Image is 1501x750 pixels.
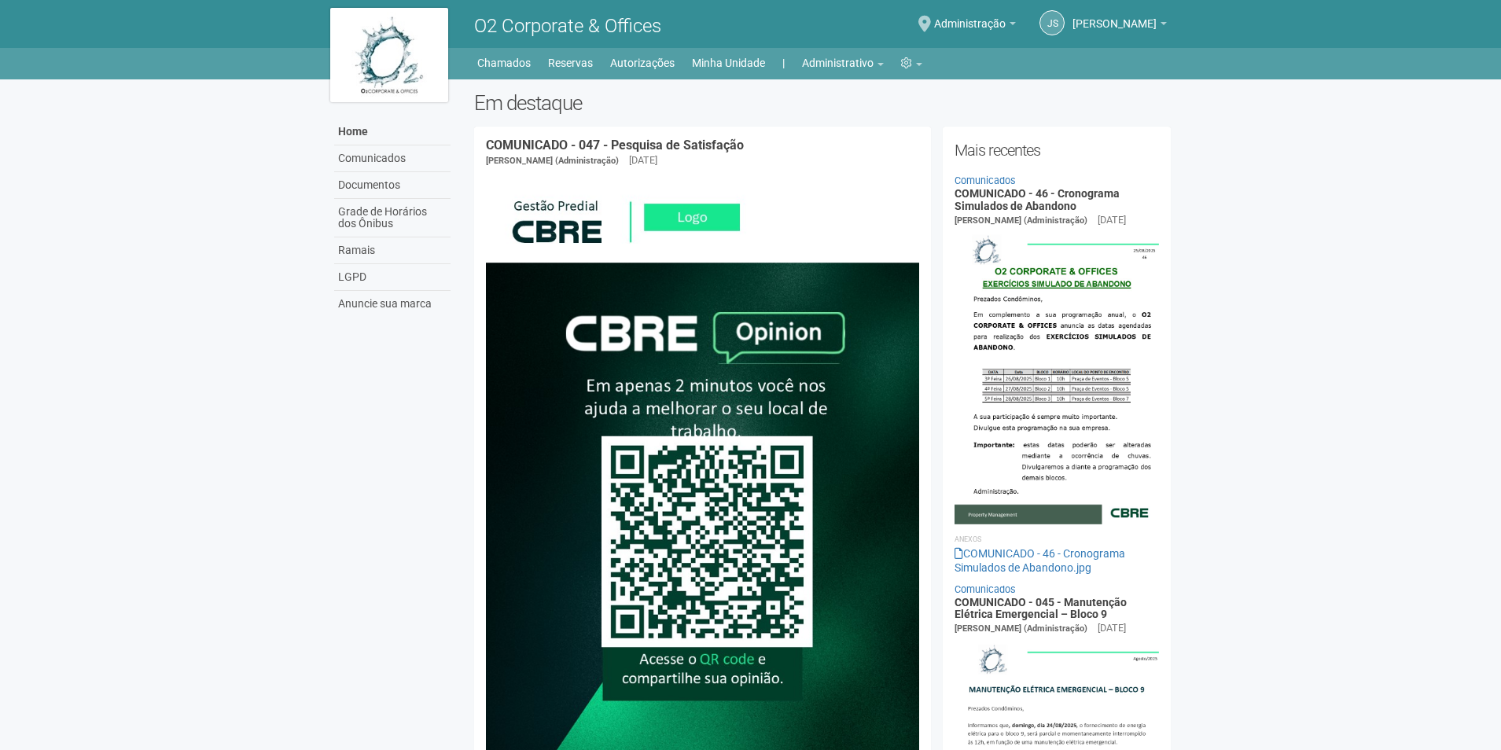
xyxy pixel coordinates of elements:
li: Anexos [955,532,1160,546]
a: Chamados [477,52,531,74]
img: COMUNICADO%20-%2046%20-%20Cronograma%20Simulados%20de%20Abandono.jpg [955,228,1160,524]
a: Administrativo [802,52,884,74]
a: COMUNICADO - 46 - Cronograma Simulados de Abandono.jpg [955,547,1125,574]
a: Documentos [334,172,451,199]
a: COMUNICADO - 045 - Manutenção Elétrica Emergencial – Bloco 9 [955,596,1127,620]
img: logo.jpg [330,8,448,102]
div: [DATE] [1098,213,1126,227]
span: Jeferson Souza [1072,2,1157,30]
div: [DATE] [629,153,657,167]
h2: Em destaque [474,91,1172,115]
span: Administração [934,2,1006,30]
a: Anuncie sua marca [334,291,451,317]
a: JS [1039,10,1065,35]
span: [PERSON_NAME] (Administração) [486,156,619,166]
a: COMUNICADO - 047 - Pesquisa de Satisfação [486,138,744,153]
a: Minha Unidade [692,52,765,74]
a: Home [334,119,451,145]
a: Ramais [334,237,451,264]
a: Autorizações [610,52,675,74]
span: [PERSON_NAME] (Administração) [955,215,1087,226]
a: Grade de Horários dos Ônibus [334,199,451,237]
a: COMUNICADO - 46 - Cronograma Simulados de Abandono [955,187,1120,211]
a: Configurações [901,52,922,74]
a: Reservas [548,52,593,74]
a: LGPD [334,264,451,291]
a: [PERSON_NAME] [1072,20,1167,32]
span: O2 Corporate & Offices [474,15,661,37]
a: Comunicados [955,175,1016,186]
span: [PERSON_NAME] (Administração) [955,623,1087,634]
div: [DATE] [1098,621,1126,635]
h2: Mais recentes [955,138,1160,162]
a: Comunicados [955,583,1016,595]
a: Administração [934,20,1016,32]
a: | [782,52,785,74]
a: Comunicados [334,145,451,172]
